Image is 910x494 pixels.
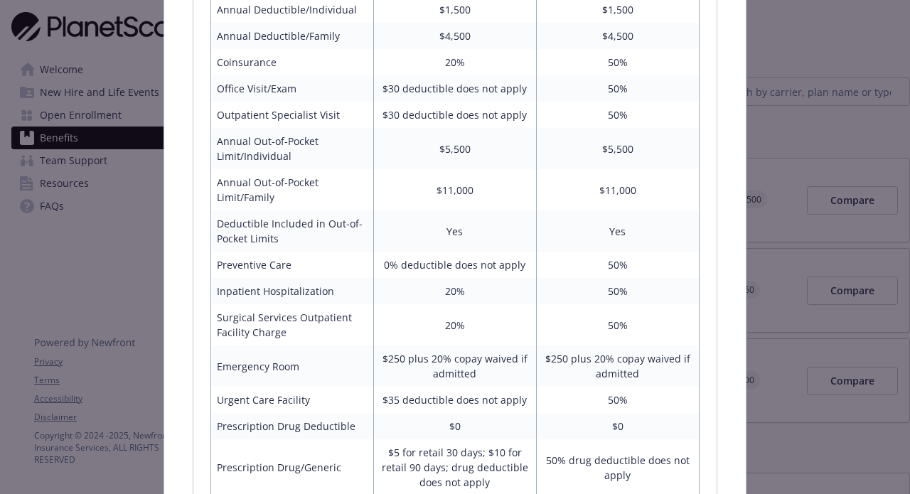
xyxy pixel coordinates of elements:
[536,252,699,278] td: 50%
[374,23,537,49] td: $4,500
[536,75,699,102] td: 50%
[211,49,374,75] td: Coinsurance
[211,169,374,210] td: Annual Out-of-Pocket Limit/Family
[374,278,537,304] td: 20%
[374,304,537,345] td: 20%
[211,387,374,413] td: Urgent Care Facility
[374,128,537,169] td: $5,500
[374,413,537,439] td: $0
[211,252,374,278] td: Preventive Care
[374,210,537,252] td: Yes
[536,210,699,252] td: Yes
[536,387,699,413] td: 50%
[211,278,374,304] td: Inpatient Hospitalization
[536,304,699,345] td: 50%
[211,128,374,169] td: Annual Out-of-Pocket Limit/Individual
[211,413,374,439] td: Prescription Drug Deductible
[536,345,699,387] td: $250 plus 20% copay waived if admitted
[536,102,699,128] td: 50%
[536,169,699,210] td: $11,000
[211,23,374,49] td: Annual Deductible/Family
[374,49,537,75] td: 20%
[211,75,374,102] td: Office Visit/Exam
[536,128,699,169] td: $5,500
[211,102,374,128] td: Outpatient Specialist Visit
[536,413,699,439] td: $0
[374,102,537,128] td: $30 deductible does not apply
[211,345,374,387] td: Emergency Room
[374,387,537,413] td: $35 deductible does not apply
[374,169,537,210] td: $11,000
[211,304,374,345] td: Surgical Services Outpatient Facility Charge
[211,210,374,252] td: Deductible Included in Out-of-Pocket Limits
[374,252,537,278] td: 0% deductible does not apply
[536,23,699,49] td: $4,500
[374,75,537,102] td: $30 deductible does not apply
[536,49,699,75] td: 50%
[374,345,537,387] td: $250 plus 20% copay waived if admitted
[536,278,699,304] td: 50%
